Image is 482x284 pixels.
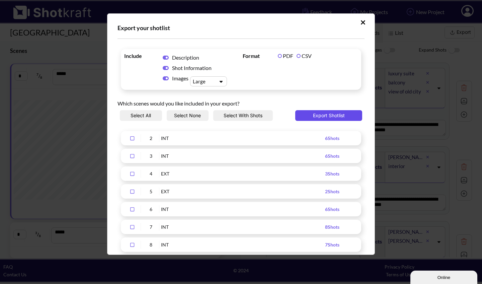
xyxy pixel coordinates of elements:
iframe: chat widget [410,269,479,284]
span: 2 Shots [325,189,339,194]
div: 3 [143,152,159,160]
div: 5 [143,188,159,195]
label: CSV [297,53,312,59]
span: Shot Information [172,65,212,71]
span: 8 Shots [325,224,339,230]
span: 3 Shots [325,171,339,176]
div: INT [161,241,325,248]
div: EXT [161,170,325,177]
span: Include [124,52,158,59]
span: Format [243,52,276,59]
span: Images [172,75,190,82]
div: INT [161,205,325,213]
div: 8 [143,241,159,248]
button: Select None [167,110,209,121]
div: INT [161,152,325,160]
div: Export your shotlist [117,24,365,32]
span: Description [172,54,199,61]
div: 2 [143,134,159,142]
button: Select All [120,110,162,121]
div: Which scenes would you like included in your export? [117,93,365,110]
span: 6 Shots [325,135,339,141]
div: 7 [143,223,159,231]
div: EXT [161,188,325,195]
div: INT [161,134,325,142]
span: 6 Shots [325,206,339,212]
span: 6 Shots [325,153,339,159]
div: 6 [143,205,159,213]
div: 4 [143,170,159,177]
div: Upload Script [107,13,375,255]
div: INT [161,223,325,231]
label: PDF [278,53,293,59]
span: 7 Shots [325,242,339,247]
button: Select With Shots [213,110,273,121]
button: Export Shotlist [295,110,362,121]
